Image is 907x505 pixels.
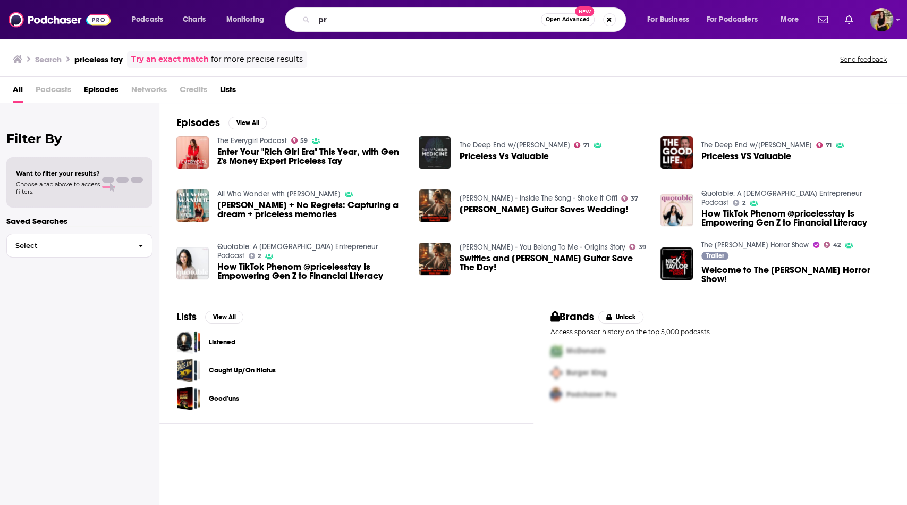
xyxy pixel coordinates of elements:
span: 37 [631,196,638,201]
span: Charts [183,12,206,27]
a: All [13,81,23,103]
a: Listened [209,336,235,348]
a: 2 [733,200,745,206]
a: Enter Your "Rich Girl Era" This Year, with Gen Z's Money Expert Priceless Tay [217,147,406,165]
button: Unlock [598,311,643,324]
img: Priceless VS Valuable [660,136,693,169]
a: Quotable: A Female Entrepreneur Podcast [701,189,862,207]
span: McDonalds [566,346,605,355]
img: How TikTok Phenom @pricelesstay Is Empowering Gen Z to Financial Literacy [660,194,693,226]
a: Welcome to The Nick Taylor Horror Show! [701,266,890,284]
h2: Lists [176,310,197,324]
span: [PERSON_NAME] Guitar Saves Wedding! [459,205,628,214]
a: 2 [249,253,261,259]
span: 42 [833,243,841,247]
span: Credits [180,81,207,103]
span: Want to filter your results? [16,170,100,177]
a: 42 [824,242,841,248]
h2: Episodes [176,116,220,129]
a: Listened [176,330,200,354]
span: 71 [583,143,589,148]
a: Priceless VS Valuable [701,152,791,161]
h2: Brands [550,310,595,324]
span: Burger King [566,368,607,377]
a: Priceless Vs Valuable [459,152,548,161]
button: open menu [219,11,278,28]
span: for more precise results [211,53,303,65]
img: Third Pro Logo [546,384,566,405]
span: Logged in as cassey [870,8,893,31]
a: Taylor Swift - Inside The Song - Shake it Off! [459,194,617,203]
a: Good’uns [176,386,200,410]
span: Networks [131,81,167,103]
input: Search podcasts, credits, & more... [314,11,541,28]
img: Enter Your "Rich Girl Era" This Year, with Gen Z's Money Expert Priceless Tay [176,136,209,169]
button: open menu [640,11,702,28]
a: Good’uns [209,393,239,404]
button: View All [228,117,267,129]
a: The Nick Taylor Horror Show [701,241,809,250]
button: View All [205,311,243,324]
button: Show profile menu [870,8,893,31]
a: 59 [291,137,308,144]
a: Taylor's Guitar Saves Wedding! [459,205,628,214]
button: Send feedback [837,55,890,64]
span: [PERSON_NAME] + No Regrets: Capturing a dream + priceless memories [217,201,406,219]
a: Show notifications dropdown [841,11,857,29]
span: 71 [826,143,832,148]
span: More [781,12,799,27]
p: Access sponsor history on the top 5,000 podcasts. [550,328,891,336]
img: Podchaser - Follow, Share and Rate Podcasts [9,10,111,30]
img: User Profile [870,8,893,31]
span: Podchaser Pro [566,390,616,399]
img: Priceless Vs Valuable [419,136,451,169]
span: 2 [742,201,745,205]
span: New [575,6,594,16]
span: Choose a tab above to access filters. [16,180,100,195]
a: Try an exact match [131,53,209,65]
p: Saved Searches [6,216,152,226]
span: Monitoring [226,12,264,27]
a: Taylor Swift - You Belong To Me - Origins Story [459,243,625,252]
span: Podcasts [132,12,163,27]
a: Taylor's Guitar Saves Wedding! [419,189,451,222]
a: 71 [816,142,832,148]
span: Select [7,242,130,249]
span: How TikTok Phenom @pricelesstay Is Empowering Gen Z to Financial Literacy [217,262,406,280]
button: open menu [700,11,773,28]
a: Charts [176,11,212,28]
a: 39 [629,244,646,250]
span: Open Advanced [546,17,590,22]
a: The Everygirl Podcast [217,136,287,145]
span: Podcasts [36,81,71,103]
h3: priceless tay [74,54,123,64]
img: Welcome to The Nick Taylor Horror Show! [660,247,693,280]
a: 71 [574,142,589,148]
a: 37 [621,195,638,202]
img: How TikTok Phenom @pricelesstay Is Empowering Gen Z to Financial Literacy [176,247,209,279]
a: Show notifications dropdown [814,11,832,29]
button: open menu [773,11,812,28]
img: Swifties and Taylor's Guitar Save The Day! [419,243,451,275]
img: Nicole + No Regrets: Capturing a dream + priceless memories [176,189,209,222]
a: Lists [220,81,236,103]
a: Episodes [84,81,118,103]
img: First Pro Logo [546,340,566,362]
a: How TikTok Phenom @pricelesstay Is Empowering Gen Z to Financial Literacy [701,209,890,227]
a: The Deep End w/Taylor Welch [701,140,812,150]
img: Second Pro Logo [546,362,566,384]
button: Select [6,234,152,258]
a: Nicole + No Regrets: Capturing a dream + priceless memories [217,201,406,219]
